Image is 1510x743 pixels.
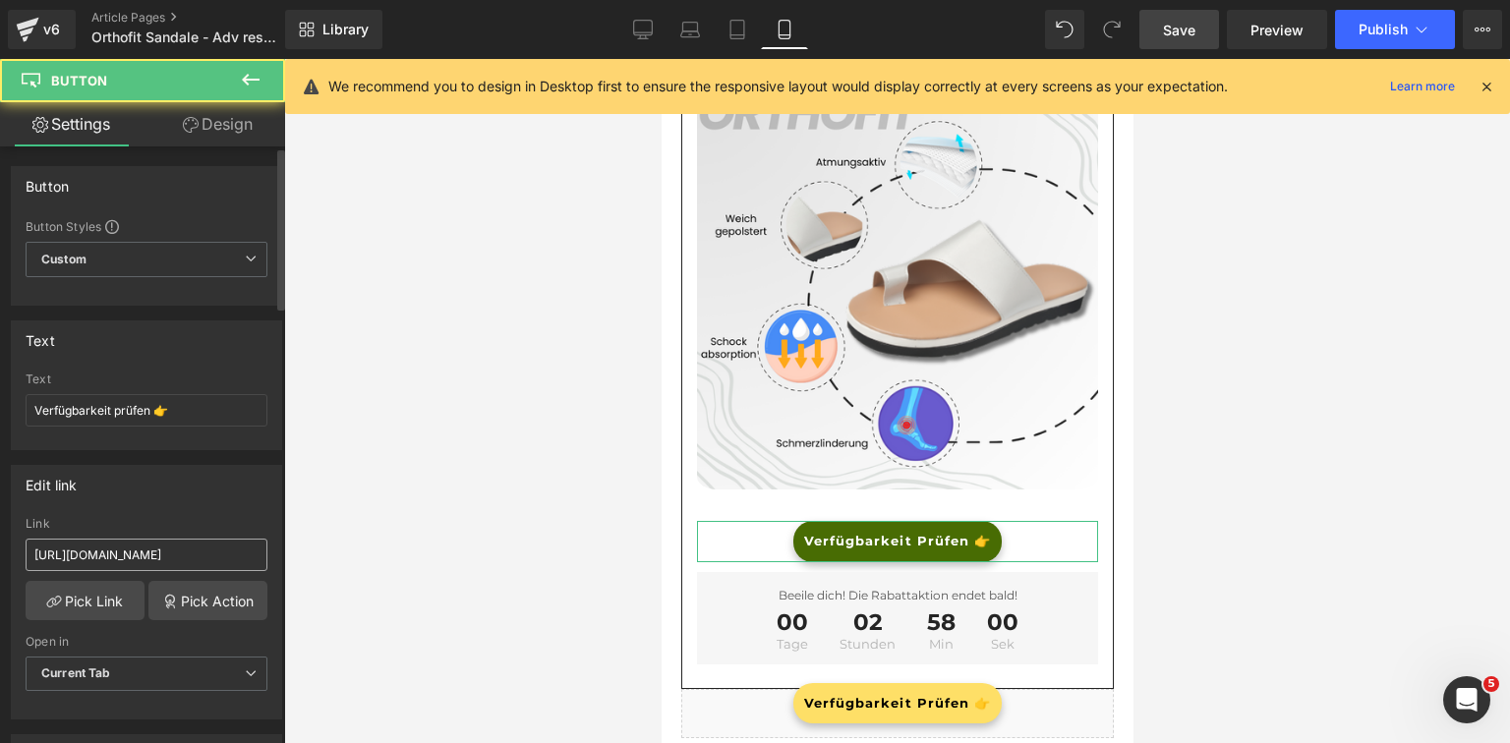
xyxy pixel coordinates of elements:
[667,10,714,49] a: Laptop
[178,552,234,579] span: 02
[26,466,78,493] div: Edit link
[41,252,87,268] b: Custom
[325,579,357,592] span: Sek
[619,10,667,49] a: Desktop
[714,10,761,49] a: Tablet
[1382,75,1463,98] a: Learn more
[91,29,280,45] span: Orthofit Sandale - Adv research
[1359,22,1408,37] span: Publish
[148,581,267,620] a: Pick Action
[115,552,146,579] span: 00
[1463,10,1502,49] button: More
[1092,10,1132,49] button: Redo
[328,76,1228,97] p: We recommend you to design in Desktop first to ensure the responsive layout would display correct...
[285,10,382,49] a: New Library
[761,10,808,49] a: Mobile
[91,10,318,26] a: Article Pages
[1045,10,1084,49] button: Undo
[26,372,267,386] div: Text
[39,17,64,42] div: v6
[1443,676,1490,723] iframe: Intercom live chat
[1483,676,1499,692] span: 5
[132,624,340,665] a: Verfügbarkeit prüfen 👉
[26,581,145,620] a: Pick Link
[41,665,111,680] b: Current Tab
[143,635,329,655] span: Verfügbarkeit prüfen 👉
[146,102,289,146] a: Design
[325,552,357,579] span: 00
[132,462,340,503] a: Verfügbarkeit prüfen 👉
[26,167,69,195] div: Button
[51,73,107,88] span: Button
[265,579,294,592] span: Min
[1227,10,1327,49] a: Preview
[1250,20,1304,40] span: Preview
[322,21,369,38] span: Library
[1335,10,1455,49] button: Publish
[1163,20,1195,40] span: Save
[115,579,146,592] span: Tage
[8,10,76,49] a: v6
[26,321,55,349] div: Text
[26,539,267,571] input: https://your-shop.myshopify.com
[26,517,267,531] div: Link
[50,527,422,545] p: Beeile dich! Die Rabattaktion endet bald!
[143,473,329,492] span: Verfügbarkeit prüfen 👉
[178,579,234,592] span: Stunden
[26,635,267,649] div: Open in
[26,218,267,234] div: Button Styles
[265,552,294,579] span: 58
